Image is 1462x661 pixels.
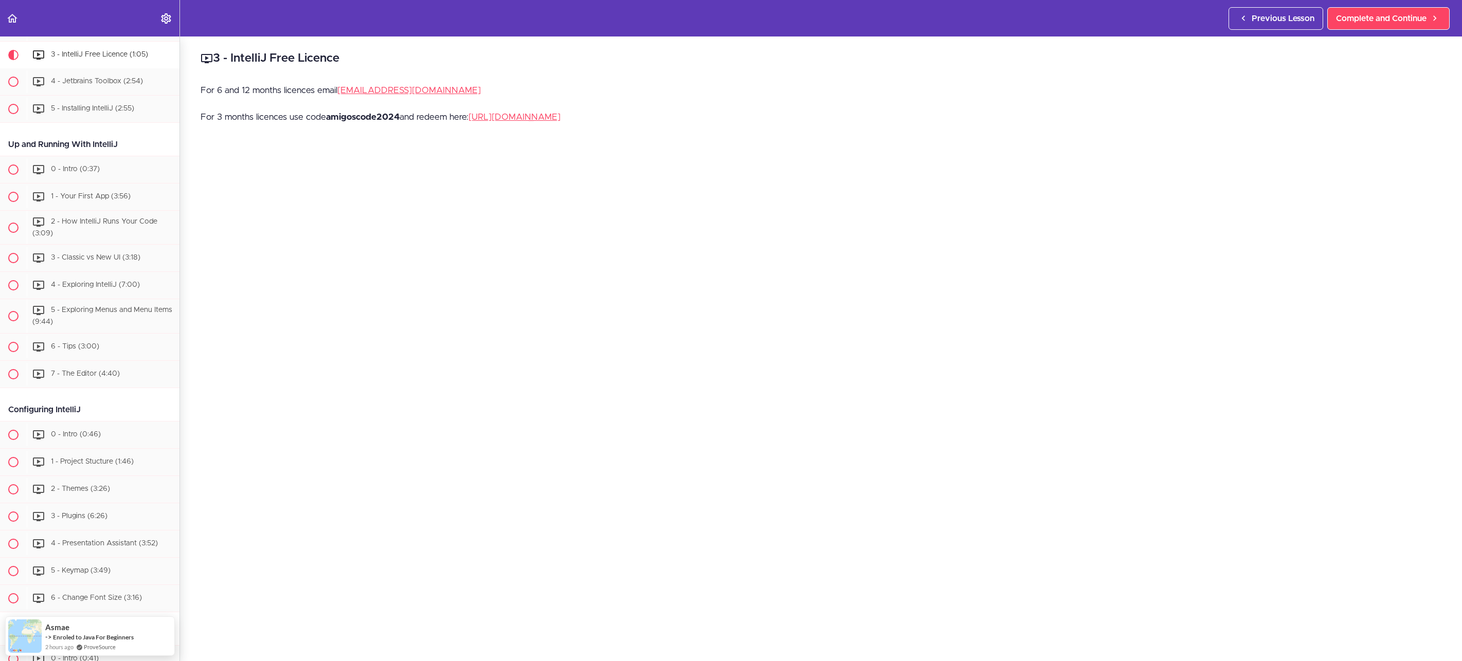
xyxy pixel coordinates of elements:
span: 3 - Classic vs New UI (3:18) [51,254,140,262]
span: 1 - Project Stucture (1:46) [51,458,134,465]
h2: 3 - IntelliJ Free Licence [201,50,1441,67]
p: For 6 and 12 months licences email [201,83,1441,98]
span: 6 - Change Font Size (3:16) [51,594,142,601]
span: 4 - Jetbrains Toolbox (2:54) [51,78,143,85]
span: 5 - Exploring Menus and Menu Items (9:44) [32,307,172,326]
span: 4 - Exploring IntelliJ (7:00) [51,282,140,289]
svg: Back to course curriculum [6,12,19,25]
span: 3 - IntelliJ Free Licence (1:05) [51,51,148,58]
strong: amigoscode2024 [326,113,400,121]
a: Previous Lesson [1229,7,1323,30]
span: 1 - Your First App (3:56) [51,193,131,200]
span: 5 - Installing IntelliJ (2:55) [51,105,134,112]
span: 6 - Tips (3:00) [51,343,99,350]
svg: Settings Menu [160,12,172,25]
span: 2 - How IntelliJ Runs Your Code (3:09) [32,218,157,237]
span: 4 - Presentation Assistant (3:52) [51,540,158,547]
a: [EMAIL_ADDRESS][DOMAIN_NAME] [337,86,481,95]
p: For 3 months licences use code and redeem here: [201,109,1441,125]
span: 0 - Intro (0:37) [51,166,100,173]
span: 2 - Themes (3:26) [51,485,110,492]
span: 3 - Plugins (6:26) [51,512,107,520]
span: 7 - The Editor (4:40) [51,370,120,377]
span: 0 - Intro (0:46) [51,431,101,438]
span: 5 - Keymap (3:49) [51,567,111,574]
a: Complete and Continue [1327,7,1450,30]
a: [URL][DOMAIN_NAME] [468,113,561,121]
span: Previous Lesson [1252,12,1314,25]
span: Complete and Continue [1336,12,1427,25]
